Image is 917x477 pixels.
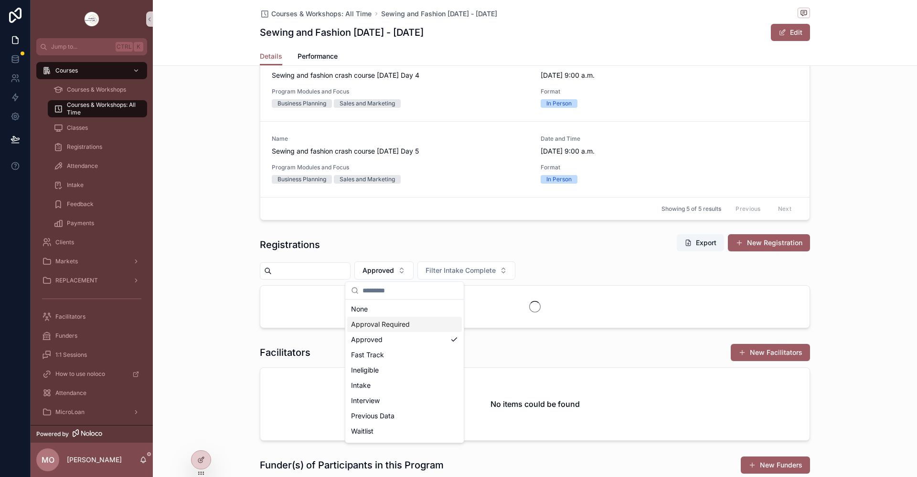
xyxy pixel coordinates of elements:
[55,408,85,416] span: MicroLoan
[260,45,810,121] a: NameSewing and fashion crash course [DATE] Day 4Date and Time[DATE] 9:00 a.m.Program Modules and ...
[84,11,99,27] img: App logo
[36,272,147,289] a: REPLACEMENT
[260,346,310,359] h1: Facilitators
[347,439,462,464] div: Waitlisted from Previous Cohort
[36,327,147,344] a: Funders
[48,119,147,136] a: Classes
[67,455,122,465] p: [PERSON_NAME]
[55,332,77,340] span: Funders
[345,300,464,443] div: Suggestions
[116,42,133,52] span: Ctrl
[36,384,147,402] a: Attendance
[55,389,86,397] span: Attendance
[381,9,497,19] a: Sewing and Fashion [DATE] - [DATE]
[36,346,147,363] a: 1:1 Sessions
[347,378,462,393] div: Intake
[277,175,326,184] div: Business Planning
[731,344,810,361] button: New Facilitators
[272,71,529,80] span: Sewing and fashion crash course [DATE] Day 4
[260,238,320,251] h1: Registrations
[347,424,462,439] div: Waitlist
[490,398,580,410] h2: No items could be found
[426,266,496,275] span: Filter Intake Complete
[67,181,84,189] span: Intake
[260,48,282,66] a: Details
[48,157,147,175] a: Attendance
[55,67,78,74] span: Courses
[771,24,810,41] button: Edit
[298,52,338,61] span: Performance
[541,71,798,80] span: [DATE] 9:00 a.m.
[741,456,810,474] button: New Funders
[31,55,153,425] div: scrollable content
[36,38,147,55] button: Jump to...CtrlK
[260,121,810,197] a: NameSewing and fashion crash course [DATE] Day 5Date and Time[DATE] 9:00 a.m.Program Modules and ...
[728,234,810,251] button: New Registration
[67,124,88,132] span: Classes
[36,430,69,438] span: Powered by
[48,196,147,213] a: Feedback
[67,162,98,170] span: Attendance
[48,138,147,156] a: Registrations
[67,219,94,227] span: Payments
[55,370,105,378] span: How to use noloco
[340,175,395,184] div: Sales and Marketing
[546,175,572,184] div: In Person
[347,408,462,424] div: Previous Data
[347,332,462,347] div: Approved
[55,351,87,359] span: 1:1 Sessions
[272,135,529,143] span: Name
[340,99,395,108] div: Sales and Marketing
[48,100,147,117] a: Courses & Workshops: All Time
[36,62,147,79] a: Courses
[546,99,572,108] div: In Person
[36,308,147,325] a: Facilitators
[48,81,147,98] a: Courses & Workshops
[260,9,372,19] a: Courses & Workshops: All Time
[36,234,147,251] a: Clients
[36,404,147,421] a: MicroLoan
[48,176,147,194] a: Intake
[135,43,142,51] span: K
[51,43,112,51] span: Jump to...
[42,454,54,466] span: MO
[67,101,138,116] span: Courses & Workshops: All Time
[347,347,462,363] div: Fast Track
[347,317,462,332] div: Approval Required
[67,200,94,208] span: Feedback
[260,26,424,39] h1: Sewing and Fashion [DATE] - [DATE]
[272,146,529,156] span: Sewing and fashion crash course [DATE] Day 5
[277,99,326,108] div: Business Planning
[55,313,85,321] span: Facilitators
[347,363,462,378] div: Ineligible
[36,253,147,270] a: Markets
[271,9,372,19] span: Courses & Workshops: All Time
[36,365,147,383] a: How to use noloco
[661,205,721,213] span: Showing 5 of 5 results
[272,88,529,95] span: Program Modules and Focus
[260,458,444,472] h1: Funder(s) of Participants in this Program
[272,164,529,171] span: Program Modules and Focus
[55,238,74,246] span: Clients
[55,258,78,265] span: Markets
[354,261,414,280] button: Select Button
[48,215,147,232] a: Payments
[541,88,664,95] span: Format
[363,266,394,275] span: Approved
[541,164,664,171] span: Format
[347,393,462,408] div: Interview
[31,425,153,443] a: Powered by
[677,234,724,251] button: Export
[541,146,798,156] span: [DATE] 9:00 a.m.
[298,48,338,67] a: Performance
[541,135,798,143] span: Date and Time
[55,277,98,284] span: REPLACEMENT
[67,143,102,151] span: Registrations
[417,261,515,280] button: Select Button
[67,86,126,93] span: Courses & Workshops
[260,52,282,61] span: Details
